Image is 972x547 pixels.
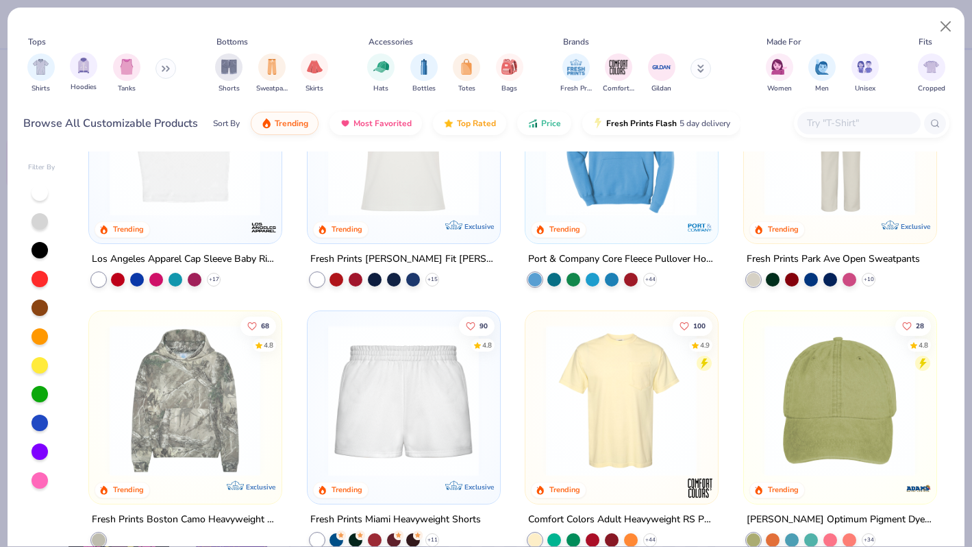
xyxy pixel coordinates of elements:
span: Skirts [306,84,323,94]
img: Hoodies Image [76,58,91,73]
div: Los Angeles Apparel Cap Sleeve Baby Rib Crop Top [92,250,279,267]
div: 4.9 [700,340,710,350]
span: Comfort Colors [603,84,634,94]
div: filter for Hats [367,53,395,94]
div: [PERSON_NAME] Optimum Pigment Dyed-Cap [747,511,934,528]
div: Fresh Prints Park Ave Open Sweatpants [747,250,920,267]
div: filter for Tanks [113,53,140,94]
img: e5540c4d-e74a-4e58-9a52-192fe86bec9f [321,64,486,216]
button: Top Rated [433,112,506,135]
button: filter button [453,53,480,94]
div: filter for Sweatpants [256,53,288,94]
span: 68 [261,322,269,329]
img: 0ed6d0be-3a42-4fd2-9b2a-c5ffc757fdcf [758,64,922,216]
span: Exclusive [246,482,275,491]
img: Skirts Image [307,59,323,75]
img: trending.gif [261,118,272,129]
button: filter button [851,53,879,94]
span: Sweatpants [256,84,288,94]
img: TopRated.gif [443,118,454,129]
div: filter for Bottles [410,53,438,94]
div: filter for Cropped [918,53,945,94]
span: Exclusive [900,221,930,230]
img: b0603986-75a5-419a-97bc-283c66fe3a23 [103,64,267,216]
button: Close [933,14,959,40]
img: a88b619d-8dd7-4971-8a75-9e7ec3244d54 [486,324,650,476]
span: Exclusive [464,482,493,491]
div: filter for Bags [496,53,523,94]
div: Fresh Prints Boston Camo Heavyweight Hoodie [92,511,279,528]
div: 4.8 [919,340,928,350]
button: filter button [560,53,592,94]
button: filter button [27,53,55,94]
span: Top Rated [457,118,496,129]
span: Shorts [219,84,240,94]
button: filter button [301,53,328,94]
div: filter for Women [766,53,793,94]
button: filter button [648,53,675,94]
div: Brands [563,36,589,48]
img: 5bced5f3-53ea-498b-b5f0-228ec5730a9c [758,324,922,476]
button: Price [517,112,571,135]
img: Sweatpants Image [264,59,279,75]
img: Bags Image [501,59,516,75]
button: filter button [215,53,242,94]
button: Trending [251,112,319,135]
img: Shirts Image [33,59,49,75]
button: Like [240,316,276,335]
div: Sort By [213,117,240,130]
button: filter button [70,53,97,94]
div: filter for Gildan [648,53,675,94]
button: Most Favorited [329,112,422,135]
div: Bottoms [216,36,248,48]
span: 90 [479,322,488,329]
img: Women Image [771,59,787,75]
div: filter for Shirts [27,53,55,94]
span: Cropped [918,84,945,94]
div: Made For [767,36,801,48]
span: 28 [916,322,924,329]
span: Unisex [855,84,875,94]
span: Exclusive [464,221,493,230]
span: Price [541,118,561,129]
img: Los Angeles Apparel logo [250,213,277,241]
img: 1593a31c-dba5-4ff5-97bf-ef7c6ca295f9 [539,64,703,216]
div: Filter By [28,162,55,173]
button: filter button [918,53,945,94]
img: 77058d13-6681-46a4-a602-40ee85a356b7 [486,64,650,216]
span: Bags [501,84,517,94]
span: Shirts [32,84,50,94]
span: Tanks [118,84,136,94]
button: filter button [113,53,140,94]
div: filter for Unisex [851,53,879,94]
div: Fits [919,36,932,48]
span: 100 [693,322,706,329]
div: Comfort Colors Adult Heavyweight RS Pocket T-Shirt [528,511,715,528]
div: filter for Shorts [215,53,242,94]
img: Cropped Image [923,59,939,75]
img: Fresh Prints Image [566,57,586,77]
span: + 17 [209,275,219,283]
img: Unisex Image [857,59,873,75]
img: Port & Company logo [686,213,714,241]
span: Most Favorited [353,118,412,129]
span: Hats [373,84,388,94]
img: Gildan Image [651,57,672,77]
div: Fresh Prints Miami Heavyweight Shorts [310,511,481,528]
div: filter for Men [808,53,836,94]
div: Accessories [369,36,413,48]
div: filter for Hoodies [70,52,97,93]
button: filter button [603,53,634,94]
span: Trending [275,118,308,129]
img: af8dff09-eddf-408b-b5dc-51145765dcf2 [321,324,486,476]
img: Comfort Colors Image [608,57,629,77]
button: filter button [410,53,438,94]
span: Fresh Prints [560,84,592,94]
span: Fresh Prints Flash [606,118,677,129]
div: filter for Comfort Colors [603,53,634,94]
img: flash.gif [593,118,603,129]
button: filter button [766,53,793,94]
img: most_fav.gif [340,118,351,129]
button: Fresh Prints Flash5 day delivery [582,112,740,135]
button: Like [895,316,931,335]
